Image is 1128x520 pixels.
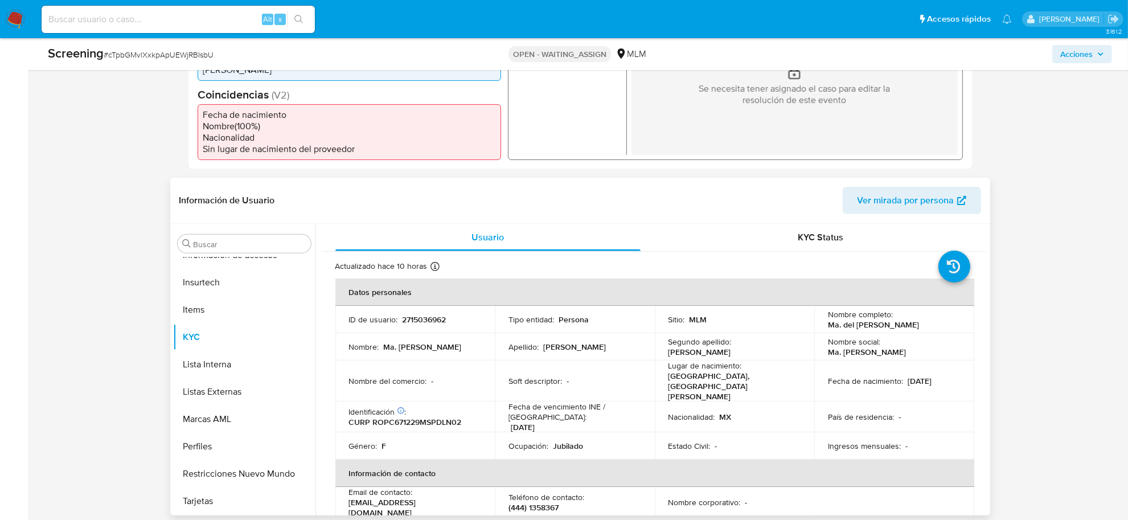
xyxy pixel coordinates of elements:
p: Apellido : [508,342,539,352]
button: search-icon [287,11,310,27]
input: Buscar usuario o caso... [42,12,315,27]
span: Usuario [471,231,504,244]
span: Acciones [1060,45,1093,63]
p: 2715036962 [403,314,446,325]
p: Ingresos mensuales : [828,441,901,451]
p: Ma. [PERSON_NAME] [384,342,462,352]
p: cesar.gonzalez@mercadolibre.com.mx [1039,14,1104,24]
p: Nombre del comercio : [349,376,427,386]
th: Información de contacto [335,460,974,487]
p: - [432,376,434,386]
p: [DATE] [511,422,535,432]
p: MX [720,412,732,422]
span: Alt [263,14,272,24]
p: Segundo apellido : [668,337,732,347]
button: Listas Externas [173,378,315,406]
button: Ver mirada por persona [843,187,981,214]
p: Nombre social : [828,337,880,347]
p: - [745,497,748,507]
p: Sitio : [668,314,685,325]
p: Soft descriptor : [508,376,562,386]
p: Tipo entidad : [508,314,554,325]
p: Nombre completo : [828,309,893,320]
p: Ocupación : [508,441,548,451]
a: Salir [1108,13,1119,25]
p: Fecha de nacimiento : [828,376,903,386]
p: ID de usuario : [349,314,398,325]
button: KYC [173,324,315,351]
button: Restricciones Nuevo Mundo [173,460,315,488]
p: CURP ROPC671229MSPDLN02 [349,417,462,427]
p: [DATE] [908,376,932,386]
p: Estado Civil : [668,441,711,451]
p: Jubilado [553,441,583,451]
span: Ver mirada por persona [858,187,954,214]
p: Persona [559,314,589,325]
p: [PERSON_NAME] [543,342,606,352]
p: [GEOGRAPHIC_DATA], [GEOGRAPHIC_DATA][PERSON_NAME] [668,371,797,402]
p: Teléfono de contacto : [508,492,584,502]
p: Nacionalidad : [668,412,715,422]
p: - [715,441,717,451]
button: Insurtech [173,269,315,296]
p: Fecha de vencimiento INE / [GEOGRAPHIC_DATA] : [508,402,641,422]
button: Items [173,296,315,324]
p: Nombre corporativo : [668,497,741,507]
p: - [567,376,569,386]
span: # cTpbGMvlXxkpApUEWjRBIsbU [104,49,214,60]
button: Acciones [1052,45,1112,63]
input: Buscar [194,239,306,249]
span: Accesos rápidos [927,13,991,25]
p: OPEN - WAITING_ASSIGN [508,46,611,62]
button: Marcas AML [173,406,315,433]
b: Screening [48,44,104,62]
p: - [905,441,908,451]
p: MLM [690,314,707,325]
p: [EMAIL_ADDRESS][DOMAIN_NAME] [349,497,477,518]
p: F [382,441,387,451]
button: Buscar [182,239,191,248]
p: Género : [349,441,378,451]
p: Lugar de nacimiento : [668,361,742,371]
button: Tarjetas [173,488,315,515]
button: Lista Interna [173,351,315,378]
p: (444) 1358367 [508,502,559,513]
div: MLM [616,48,646,60]
span: s [278,14,282,24]
p: Identificación : [349,407,407,417]
a: Notificaciones [1002,14,1012,24]
p: Nombre : [349,342,379,352]
p: Ma. [PERSON_NAME] [828,347,906,357]
p: Actualizado hace 10 horas [335,261,428,272]
p: - [899,412,901,422]
p: Email de contacto : [349,487,413,497]
p: [PERSON_NAME] [668,347,731,357]
th: Datos personales [335,279,974,306]
span: 3.161.2 [1106,27,1122,36]
button: Perfiles [173,433,315,460]
p: Ma. del [PERSON_NAME] [828,320,919,330]
h1: Información de Usuario [179,195,275,206]
p: País de residencia : [828,412,894,422]
span: KYC Status [798,231,843,244]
